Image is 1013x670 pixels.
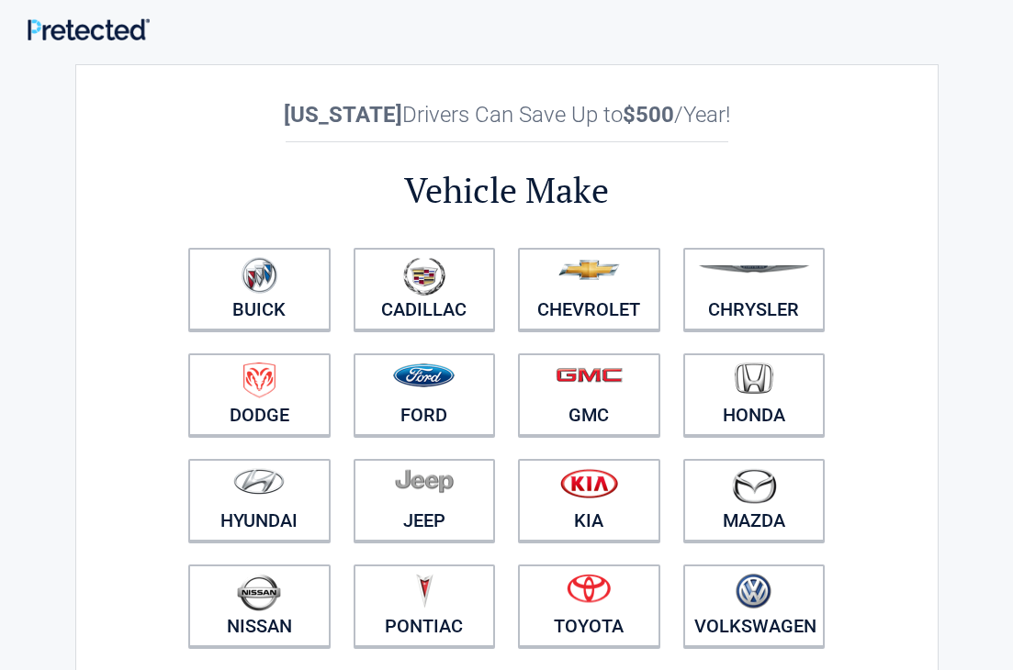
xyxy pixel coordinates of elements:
img: hyundai [233,468,285,495]
img: pontiac [415,574,433,609]
img: mazda [731,468,777,504]
a: Cadillac [354,248,496,330]
img: cadillac [403,257,445,296]
a: Dodge [188,353,331,436]
a: Volkswagen [683,564,826,647]
img: buick [242,257,277,294]
img: chevrolet [558,260,620,280]
img: volkswagen [736,574,771,609]
img: ford [393,363,455,387]
a: Buick [188,248,331,330]
a: Honda [683,353,826,436]
img: dodge [243,363,276,398]
a: GMC [518,353,660,436]
a: Chevrolet [518,248,660,330]
img: Main Logo [28,18,150,40]
img: toyota [567,574,611,603]
img: nissan [237,574,281,611]
b: [US_STATE] [284,102,402,128]
a: Toyota [518,564,660,647]
img: gmc [556,367,623,383]
a: Kia [518,459,660,542]
b: $500 [623,102,674,128]
a: Mazda [683,459,826,542]
a: Pontiac [354,564,496,647]
img: jeep [395,468,454,494]
a: Nissan [188,564,331,647]
a: Jeep [354,459,496,542]
img: kia [560,468,618,498]
h2: Vehicle Make [177,167,837,214]
a: Hyundai [188,459,331,542]
h2: Drivers Can Save Up to /Year [177,102,837,128]
img: chrysler [698,265,810,274]
a: Ford [354,353,496,436]
img: honda [735,363,773,395]
a: Chrysler [683,248,826,330]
